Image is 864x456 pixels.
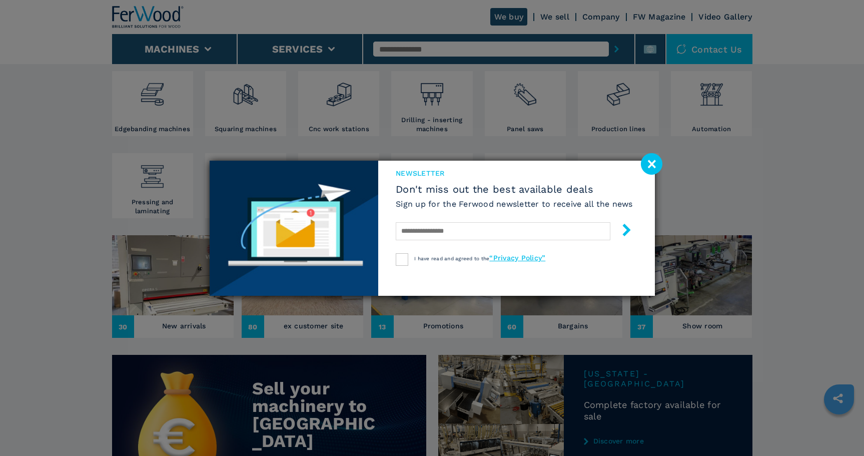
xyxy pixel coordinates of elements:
span: newsletter [396,168,633,178]
img: Newsletter image [210,161,379,296]
h6: Sign up for the Ferwood newsletter to receive all the news [396,198,633,210]
span: I have read and agreed to the [414,256,545,261]
a: “Privacy Policy” [489,254,545,262]
span: Don't miss out the best available deals [396,183,633,195]
button: submit-button [610,220,633,243]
